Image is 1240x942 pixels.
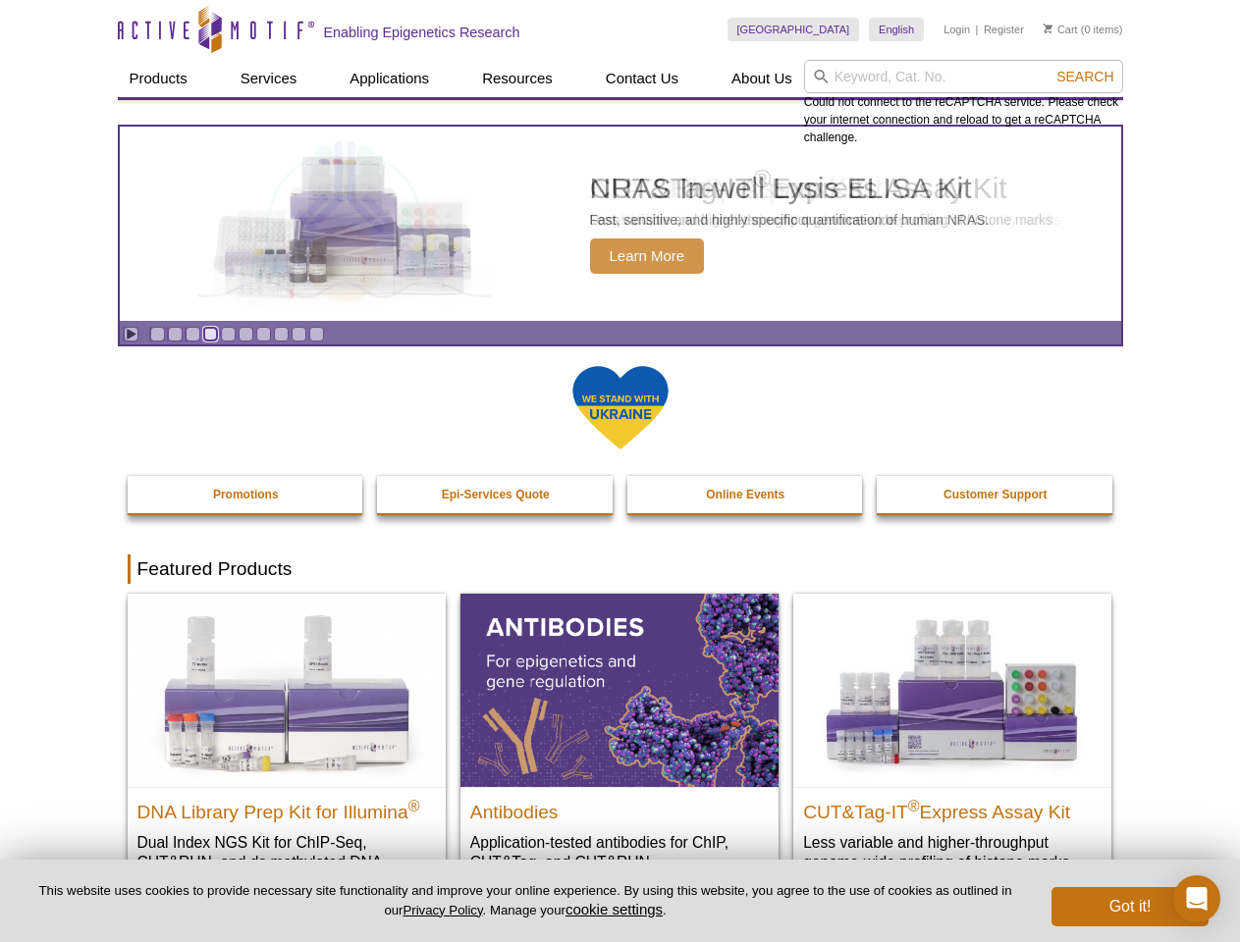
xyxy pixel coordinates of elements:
[128,594,446,911] a: DNA Library Prep Kit for Illumina DNA Library Prep Kit for Illumina® Dual Index NGS Kit for ChIP-...
[470,60,565,97] a: Resources
[274,327,289,341] a: Go to slide 8
[168,327,183,341] a: Go to slide 2
[137,793,436,822] h2: DNA Library Prep Kit for Illumina
[31,882,1019,919] p: This website uses cookies to provide necessary site functionality and improve your online experie...
[943,488,1047,501] strong: Customer Support
[720,60,804,97] a: About Us
[324,24,520,41] h2: Enabling Epigenetics Research
[203,327,218,341] a: Go to slide 4
[460,594,779,891] a: All Antibodies Antibodies Application-tested antibodies for ChIP, CUT&Tag, and CUT&RUN.
[869,18,924,41] a: English
[213,488,279,501] strong: Promotions
[1044,24,1052,33] img: Your Cart
[1044,18,1123,41] li: (0 items)
[470,793,769,822] h2: Antibodies
[221,327,236,341] a: Go to slide 5
[984,23,1024,36] a: Register
[793,594,1111,891] a: CUT&Tag-IT® Express Assay Kit CUT&Tag-IT®Express Assay Kit Less variable and higher-throughput ge...
[403,903,482,917] a: Privacy Policy
[793,594,1111,786] img: CUT&Tag-IT® Express Assay Kit
[137,832,436,892] p: Dual Index NGS Kit for ChIP-Seq, CUT&RUN, and ds methylated DNA assays.
[627,476,865,513] a: Online Events
[804,60,1123,93] input: Keyword, Cat. No.
[377,476,615,513] a: Epi-Services Quote
[470,832,769,872] p: Application-tested antibodies for ChIP, CUT&Tag, and CUT&RUN.
[908,797,920,813] sup: ®
[1051,68,1119,85] button: Search
[118,60,199,97] a: Products
[594,60,690,97] a: Contact Us
[128,554,1113,584] h2: Featured Products
[150,327,165,341] a: Go to slide 1
[186,327,200,341] a: Go to slide 3
[442,488,550,501] strong: Epi-Services Quote
[706,488,784,501] strong: Online Events
[803,832,1102,872] p: Less variable and higher-throughput genome-wide profiling of histone marks​.
[460,594,779,786] img: All Antibodies
[1051,887,1209,926] button: Got it!
[943,23,970,36] a: Login
[976,18,979,41] li: |
[292,327,306,341] a: Go to slide 9
[128,594,446,786] img: DNA Library Prep Kit for Illumina
[128,476,365,513] a: Promotions
[571,364,670,451] img: We Stand With Ukraine
[1173,875,1220,922] div: Open Intercom Messenger
[309,327,324,341] a: Go to slide 10
[804,60,1123,146] div: Could not connect to the reCAPTCHA service. Please check your internet connection and reload to g...
[728,18,860,41] a: [GEOGRAPHIC_DATA]
[408,797,420,813] sup: ®
[803,793,1102,822] h2: CUT&Tag-IT Express Assay Kit
[338,60,441,97] a: Applications
[1044,23,1078,36] a: Cart
[256,327,271,341] a: Go to slide 7
[877,476,1114,513] a: Customer Support
[566,901,663,917] button: cookie settings
[124,327,138,341] a: Toggle autoplay
[229,60,309,97] a: Services
[1056,69,1113,84] span: Search
[239,327,253,341] a: Go to slide 6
